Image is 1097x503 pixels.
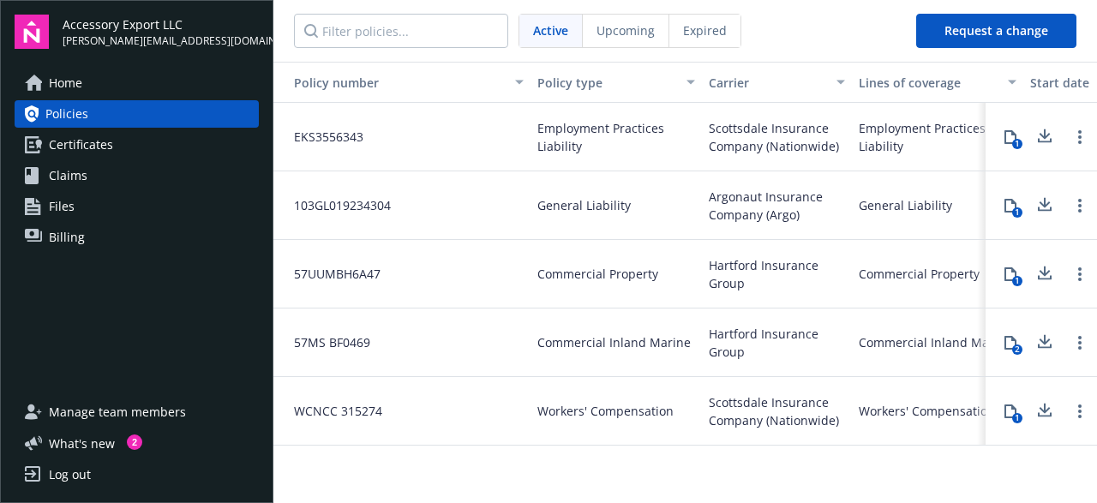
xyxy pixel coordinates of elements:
[1012,139,1022,149] div: 1
[1070,401,1090,422] a: Open options
[1070,264,1090,284] a: Open options
[15,15,49,49] img: navigator-logo.svg
[15,398,259,426] a: Manage team members
[859,402,995,420] div: Workers' Compensation
[859,196,952,214] div: General Liability
[993,326,1028,360] button: 2
[852,62,1023,103] button: Lines of coverage
[15,100,259,128] a: Policies
[1012,413,1022,423] div: 1
[709,393,845,429] span: Scottsdale Insurance Company (Nationwide)
[859,333,1012,351] div: Commercial Inland Marine
[537,74,676,92] div: Policy type
[702,62,852,103] button: Carrier
[1070,127,1090,147] a: Open options
[280,196,391,214] span: 103GL019234304
[294,14,508,48] input: Filter policies...
[993,120,1028,154] button: 1
[537,402,674,420] span: Workers' Compensation
[63,15,259,49] button: Accessory Export LLC[PERSON_NAME][EMAIL_ADDRESS][DOMAIN_NAME]
[1012,344,1022,355] div: 2
[993,394,1028,428] button: 1
[537,265,658,283] span: Commercial Property
[49,69,82,97] span: Home
[1070,332,1090,353] a: Open options
[15,69,259,97] a: Home
[859,265,980,283] div: Commercial Property
[916,14,1076,48] button: Request a change
[859,74,998,92] div: Lines of coverage
[993,189,1028,223] button: 1
[45,100,88,128] span: Policies
[49,193,75,220] span: Files
[1012,207,1022,218] div: 1
[280,128,363,146] span: EKS3556343
[709,256,845,292] span: Hartford Insurance Group
[49,162,87,189] span: Claims
[709,74,826,92] div: Carrier
[709,188,845,224] span: Argonaut Insurance Company (Argo)
[280,265,381,283] span: 57UUMBH6A47
[49,131,113,159] span: Certificates
[537,333,691,351] span: Commercial Inland Marine
[531,62,702,103] button: Policy type
[537,119,695,155] span: Employment Practices Liability
[859,119,1016,155] div: Employment Practices Liability
[49,224,85,251] span: Billing
[1012,276,1022,286] div: 1
[63,15,259,33] span: Accessory Export LLC
[537,196,631,214] span: General Liability
[15,224,259,251] a: Billing
[1070,195,1090,216] a: Open options
[49,434,115,452] span: What ' s new
[49,461,91,488] div: Log out
[280,402,382,420] span: WCNCC 315274
[63,33,259,49] span: [PERSON_NAME][EMAIL_ADDRESS][DOMAIN_NAME]
[533,21,568,39] span: Active
[15,434,142,452] button: What's new2
[280,74,505,92] div: Toggle SortBy
[127,434,142,450] div: 2
[280,74,505,92] div: Policy number
[280,333,370,351] span: 57MS BF0469
[49,398,186,426] span: Manage team members
[709,119,845,155] span: Scottsdale Insurance Company (Nationwide)
[15,162,259,189] a: Claims
[15,193,259,220] a: Files
[15,131,259,159] a: Certificates
[709,325,845,361] span: Hartford Insurance Group
[993,257,1028,291] button: 1
[683,21,727,39] span: Expired
[596,21,655,39] span: Upcoming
